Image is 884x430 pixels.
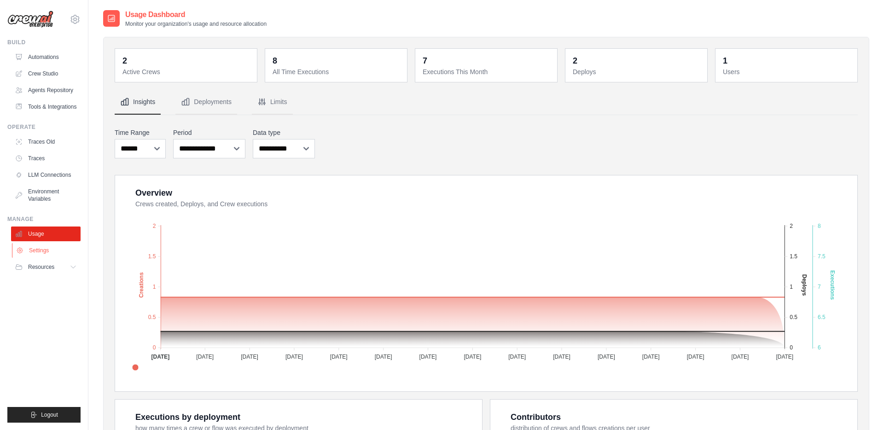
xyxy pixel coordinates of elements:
tspan: [DATE] [598,354,615,360]
tspan: 7 [818,284,821,290]
span: Resources [28,263,54,271]
tspan: 0 [790,344,793,351]
a: Traces [11,151,81,166]
tspan: 0.5 [790,314,797,320]
tspan: [DATE] [375,354,392,360]
tspan: 6 [818,344,821,351]
tspan: 1.5 [148,253,156,260]
tspan: 0 [153,344,156,351]
label: Data type [253,128,315,137]
tspan: [DATE] [642,354,660,360]
div: Operate [7,123,81,131]
tspan: 8 [818,223,821,229]
span: Logout [41,411,58,418]
text: Deploys [801,274,808,296]
tspan: [DATE] [241,354,258,360]
tspan: [DATE] [732,354,749,360]
tspan: 0.5 [148,314,156,320]
dt: Crews created, Deploys, and Crew executions [135,199,846,209]
div: Executions by deployment [135,411,240,424]
a: Settings [12,243,81,258]
tspan: [DATE] [687,354,704,360]
tspan: 7.5 [818,253,826,260]
tspan: [DATE] [464,354,481,360]
a: Automations [11,50,81,64]
a: Tools & Integrations [11,99,81,114]
a: Agents Repository [11,83,81,98]
div: Contributors [511,411,561,424]
label: Period [173,128,245,137]
div: 2 [122,54,127,67]
div: Overview [135,186,172,199]
tspan: [DATE] [776,354,793,360]
label: Time Range [115,128,166,137]
tspan: [DATE] [330,354,348,360]
a: Environment Variables [11,184,81,206]
div: Manage [7,215,81,223]
tspan: [DATE] [419,354,437,360]
tspan: 1 [790,284,793,290]
tspan: 1.5 [790,253,797,260]
h2: Usage Dashboard [125,9,267,20]
tspan: [DATE] [196,354,214,360]
tspan: 2 [790,223,793,229]
a: LLM Connections [11,168,81,182]
text: Creations [138,272,145,298]
button: Logout [7,407,81,423]
dt: Executions This Month [423,67,552,76]
button: Insights [115,90,161,115]
tspan: [DATE] [553,354,570,360]
dt: Users [723,67,852,76]
a: Crew Studio [11,66,81,81]
tspan: 6.5 [818,314,826,320]
tspan: [DATE] [151,354,169,360]
button: Deployments [175,90,237,115]
button: Resources [11,260,81,274]
div: 8 [273,54,277,67]
text: Executions [829,270,836,300]
a: Usage [11,227,81,241]
div: 7 [423,54,427,67]
tspan: 2 [153,223,156,229]
dt: All Time Executions [273,67,401,76]
nav: Tabs [115,90,858,115]
dt: Active Crews [122,67,251,76]
div: Build [7,39,81,46]
p: Monitor your organization's usage and resource allocation [125,20,267,28]
a: Traces Old [11,134,81,149]
div: 1 [723,54,727,67]
tspan: [DATE] [285,354,303,360]
tspan: [DATE] [508,354,526,360]
tspan: 1 [153,284,156,290]
img: Logo [7,11,53,28]
dt: Deploys [573,67,702,76]
button: Limits [252,90,293,115]
div: 2 [573,54,577,67]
